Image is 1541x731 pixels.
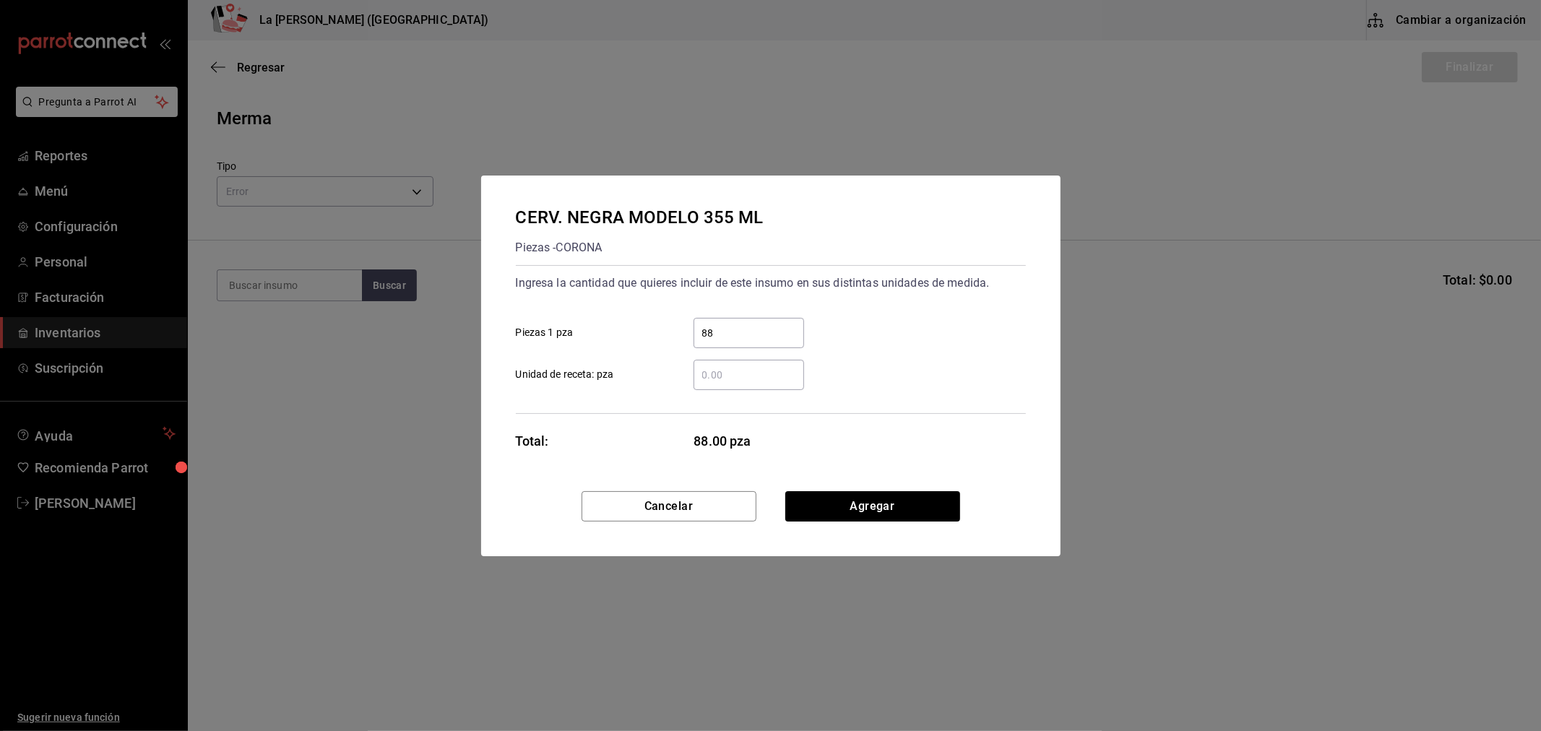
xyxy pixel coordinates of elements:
[582,491,756,522] button: Cancelar
[694,431,805,451] span: 88.00 pza
[694,324,804,342] input: Piezas 1 pza
[516,325,574,340] span: Piezas 1 pza
[516,367,614,382] span: Unidad de receta: pza
[694,366,804,384] input: Unidad de receta: pza
[785,491,960,522] button: Agregar
[516,272,1026,295] div: Ingresa la cantidad que quieres incluir de este insumo en sus distintas unidades de medida.
[516,236,764,259] div: Piezas - CORONA
[516,204,764,230] div: CERV. NEGRA MODELO 355 ML
[516,431,549,451] div: Total:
